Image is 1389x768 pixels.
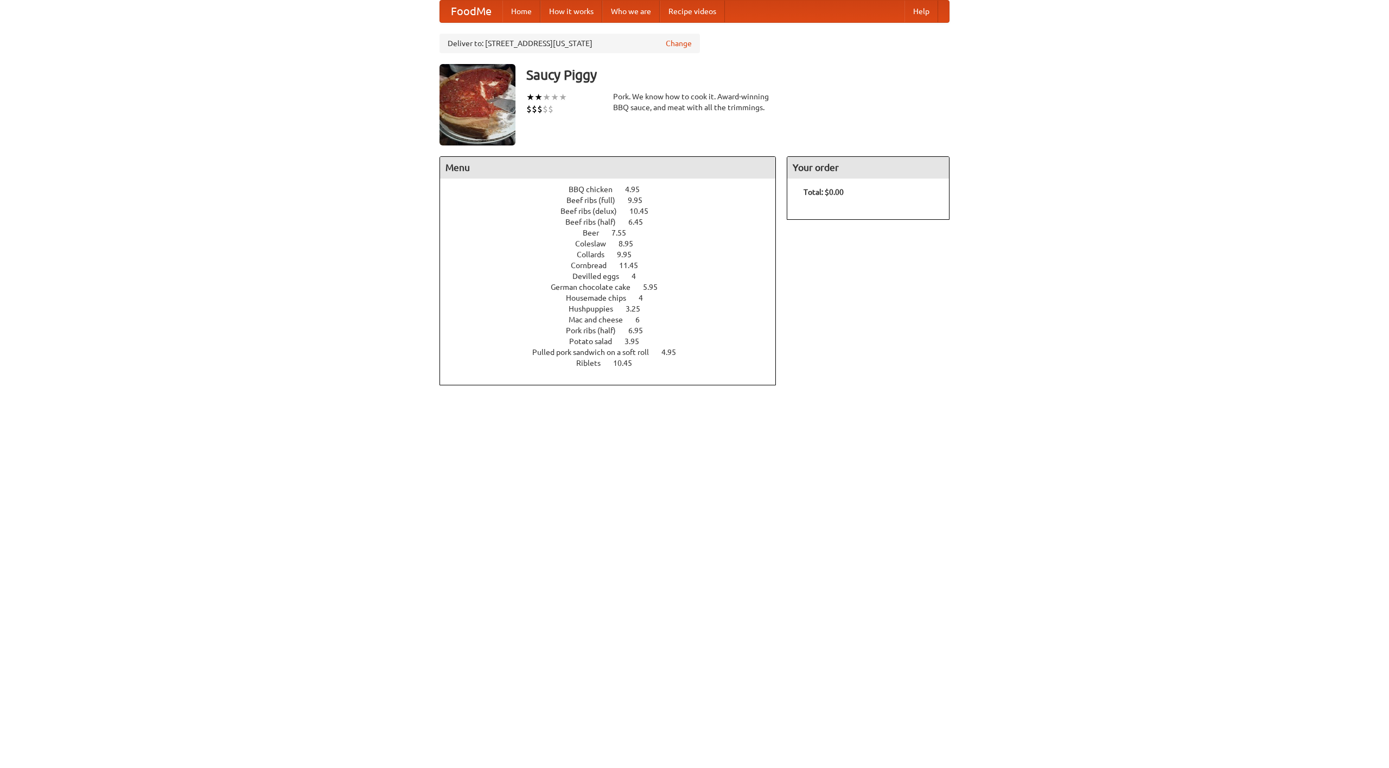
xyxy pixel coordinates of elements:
span: 4 [632,272,647,281]
li: ★ [551,91,559,103]
span: 10.45 [629,207,659,215]
a: Collards 9.95 [577,250,652,259]
span: Devilled eggs [572,272,630,281]
a: Riblets 10.45 [576,359,652,367]
span: 4 [639,294,654,302]
span: 11.45 [619,261,649,270]
span: 8.95 [619,239,644,248]
a: Home [502,1,540,22]
span: Beef ribs (half) [565,218,627,226]
span: Potato salad [569,337,623,346]
span: 6.45 [628,218,654,226]
span: 6 [635,315,651,324]
div: Deliver to: [STREET_ADDRESS][US_STATE] [439,34,700,53]
h3: Saucy Piggy [526,64,950,86]
span: 9.95 [628,196,653,205]
li: $ [548,103,553,115]
span: Mac and cheese [569,315,634,324]
a: Help [904,1,938,22]
span: Coleslaw [575,239,617,248]
span: 6.95 [628,326,654,335]
li: $ [526,103,532,115]
span: Pork ribs (half) [566,326,627,335]
li: ★ [559,91,567,103]
a: Pulled pork sandwich on a soft roll 4.95 [532,348,696,357]
li: ★ [526,91,534,103]
a: German chocolate cake 5.95 [551,283,678,291]
li: ★ [534,91,543,103]
h4: Your order [787,157,949,179]
a: Beef ribs (full) 9.95 [566,196,662,205]
li: $ [532,103,537,115]
li: ★ [543,91,551,103]
span: Beer [583,229,610,237]
a: FoodMe [440,1,502,22]
span: Collards [577,250,615,259]
span: 7.55 [611,229,637,237]
a: Beer 7.55 [583,229,646,237]
h4: Menu [440,157,775,179]
a: How it works [540,1,602,22]
img: angular.jpg [439,64,515,145]
li: $ [537,103,543,115]
div: Pork. We know how to cook it. Award-winning BBQ sauce, and meat with all the trimmings. [613,91,776,113]
span: 9.95 [617,250,642,259]
span: Beef ribs (full) [566,196,626,205]
a: BBQ chicken 4.95 [569,185,660,194]
span: German chocolate cake [551,283,641,291]
a: Beef ribs (half) 6.45 [565,218,663,226]
a: Mac and cheese 6 [569,315,660,324]
a: Pork ribs (half) 6.95 [566,326,663,335]
b: Total: $0.00 [804,188,844,196]
span: Hushpuppies [569,304,624,313]
a: Devilled eggs 4 [572,272,656,281]
a: Potato salad 3.95 [569,337,659,346]
span: 5.95 [643,283,668,291]
span: 4.95 [661,348,687,357]
span: BBQ chicken [569,185,623,194]
li: $ [543,103,548,115]
a: Change [666,38,692,49]
span: Beef ribs (delux) [560,207,628,215]
span: Riblets [576,359,611,367]
a: Who we are [602,1,660,22]
a: Housemade chips 4 [566,294,663,302]
span: 3.95 [625,337,650,346]
span: Cornbread [571,261,617,270]
span: 3.25 [626,304,651,313]
span: 4.95 [625,185,651,194]
span: 10.45 [613,359,643,367]
span: Pulled pork sandwich on a soft roll [532,348,660,357]
a: Coleslaw 8.95 [575,239,653,248]
a: Hushpuppies 3.25 [569,304,660,313]
a: Beef ribs (delux) 10.45 [560,207,668,215]
span: Housemade chips [566,294,637,302]
a: Recipe videos [660,1,725,22]
a: Cornbread 11.45 [571,261,658,270]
